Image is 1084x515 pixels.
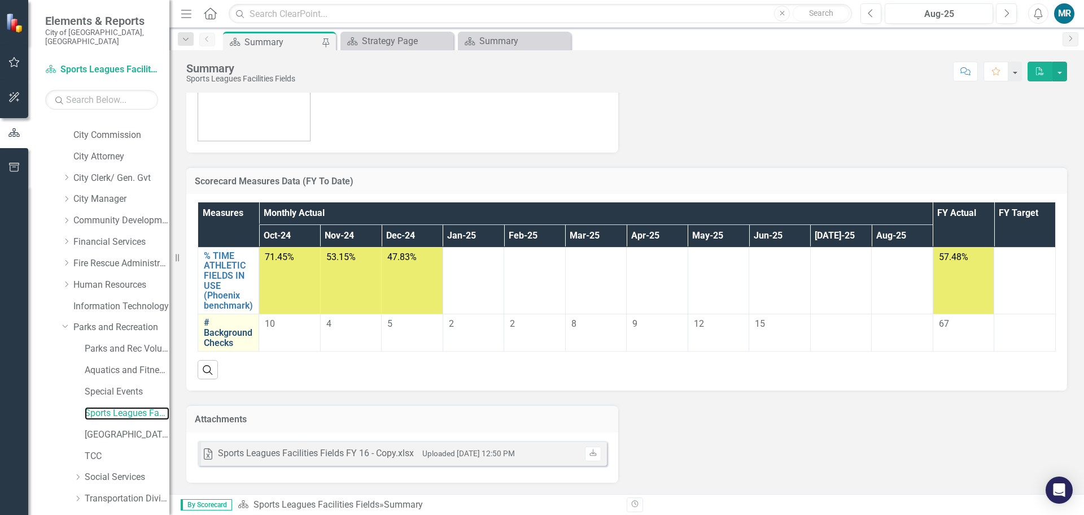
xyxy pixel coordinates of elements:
input: Search Below... [45,90,158,110]
td: Double-Click to Edit Right Click for Context Menu [198,247,259,314]
span: 12 [694,318,704,329]
span: 9 [632,318,637,329]
a: % TIME ATHLETIC FIELDS IN USE (Phoenix benchmark) [204,251,253,311]
a: Sports Leagues Facilities Fields [45,63,158,76]
button: Aug-25 [885,3,993,24]
span: 15 [755,318,765,329]
img: ClearPoint Strategy [6,13,25,33]
div: Open Intercom Messenger [1046,477,1073,504]
span: 8 [571,318,576,329]
span: 2 [510,318,515,329]
a: Social Services [85,471,169,484]
a: Fire Rescue Administration [73,257,169,270]
a: Information Technology [73,300,169,313]
div: Summary [384,499,423,510]
a: Strategy Page [343,34,451,48]
span: By Scorecard [181,499,232,510]
a: Summary [461,34,568,48]
a: Sports Leagues Facilities Fields [85,407,169,420]
button: Search [793,6,849,21]
a: City Manager [73,193,169,206]
div: Summary [244,35,319,49]
a: Parks and Recreation [73,321,169,334]
div: Summary [186,62,295,75]
a: City Clerk/ Gen. Gvt [73,172,169,185]
a: Sports Leagues Facilities Fields [253,499,379,510]
a: Special Events [85,386,169,399]
span: Elements & Reports [45,14,158,28]
div: Summary [479,34,568,48]
span: 4 [326,318,331,329]
span: 5 [387,318,392,329]
button: MR [1054,3,1074,24]
td: Double-Click to Edit Right Click for Context Menu [198,314,259,352]
span: 53.15% [326,252,356,262]
a: City Commission [73,129,169,142]
span: 47.83% [387,252,417,262]
span: 10 [265,318,275,329]
a: Parks and Rec Volunteers [85,343,169,356]
a: TCC [85,450,169,463]
a: # Background Checks [204,318,253,348]
a: Community Development [73,214,169,227]
small: City of [GEOGRAPHIC_DATA], [GEOGRAPHIC_DATA] [45,28,158,46]
input: Search ClearPoint... [229,4,852,24]
span: 67 [939,318,949,329]
span: 2 [449,318,454,329]
div: Strategy Page [362,34,451,48]
a: [GEOGRAPHIC_DATA] [85,429,169,442]
a: Financial Services [73,236,169,249]
div: Sports Leagues Facilities Fields [186,75,295,83]
a: Transportation Division [85,492,169,505]
span: 57.48% [939,252,968,262]
a: City Attorney [73,150,169,163]
small: Uploaded [DATE] 12:50 PM [422,449,515,458]
a: Human Resources [73,279,169,292]
h3: Scorecard Measures Data (FY To Date) [195,176,1059,187]
div: Aug-25 [889,7,989,21]
div: Sports Leagues Facilities Fields FY 16 - Copy.xlsx [218,447,414,460]
span: 71.45% [265,252,294,262]
span: Search [809,8,833,18]
div: » [238,499,618,512]
a: Aquatics and Fitness Center [85,364,169,377]
h3: Attachments [195,414,610,425]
